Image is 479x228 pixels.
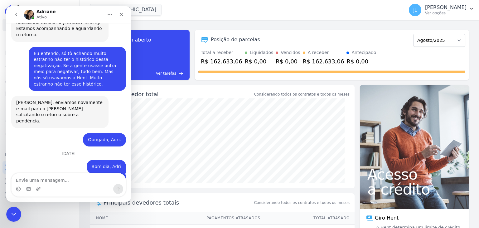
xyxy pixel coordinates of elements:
[77,127,120,141] div: Obrigada, Adri.
[2,129,77,141] a: Negativação
[90,4,162,16] button: [GEOGRAPHIC_DATA]
[90,212,137,225] th: Nome
[5,127,120,146] div: Juliany diz…
[5,41,120,90] div: Juliany diz…
[30,8,41,14] p: Ativo
[2,60,77,72] a: Lotes
[179,71,183,76] span: east
[211,36,260,43] div: Posição de parcelas
[245,57,273,66] div: R$ 0,00
[5,145,120,154] div: [DATE]
[250,49,273,56] div: Liquidados
[2,115,77,127] a: Crédito
[127,71,183,76] a: Ver tarefas east
[276,57,300,66] div: R$ 0,00
[5,90,102,121] div: [PERSON_NAME], enviamos novamente e-mail para o [PERSON_NAME] solicitando o retorno sobre a pendê...
[2,19,77,31] a: Visão Geral
[2,161,77,174] a: Recebíveis
[308,49,329,56] div: A receber
[413,8,417,12] span: JL
[404,1,479,19] button: JL [PERSON_NAME] Ver opções
[6,207,21,222] iframe: Intercom live chat
[425,4,467,11] p: [PERSON_NAME]
[254,92,350,97] div: Considerando todos os contratos e todos os meses
[346,57,376,66] div: R$ 0,00
[351,49,376,56] div: Antecipado
[367,167,462,182] span: Acesso
[254,200,350,206] span: Considerando todos os contratos e todos os meses
[425,11,467,16] p: Ver opções
[137,212,261,225] th: Pagamentos Atrasados
[367,182,462,197] span: a crédito
[2,101,77,114] a: Transferências
[107,178,117,188] button: Enviar uma mensagem
[82,131,115,137] div: Obrigada, Adri.
[2,46,77,59] a: Parcelas
[260,212,355,225] th: Total Atrasado
[22,41,120,85] div: Eu entendo, só tô achando muito estranho não ter o histórico dessa negativação. Se a gente usasse...
[281,49,300,56] div: Vencidos
[30,180,35,185] button: Upload do anexo
[104,90,253,98] div: Saldo devedor total
[5,167,119,178] textarea: Envie uma mensagem...
[5,90,120,126] div: Adriane diz…
[10,93,97,118] div: [PERSON_NAME], enviamos novamente e-mail para o [PERSON_NAME] solicitando o retorno sobre a pendê...
[104,198,253,207] span: Principais devedores totais
[109,2,121,14] div: Fechar
[6,6,131,202] iframe: Intercom live chat
[303,57,344,66] div: R$ 162.633,06
[201,49,242,56] div: Total a receber
[201,57,242,66] div: R$ 162.633,06
[85,157,115,164] div: Bom dia, Adri
[2,87,77,100] a: Minha Carteira
[156,71,176,76] span: Ver tarefas
[375,214,399,222] span: Giro Hent
[2,74,77,86] a: Clientes
[5,151,75,159] div: Plataformas
[20,180,25,185] button: Selecionador de GIF
[2,175,77,187] a: Conta Hent
[5,154,120,168] div: Juliany diz…
[2,32,77,45] a: Contratos
[80,154,120,167] div: Bom dia, Adri
[98,2,109,14] button: Início
[27,44,115,81] div: Eu entendo, só tô achando muito estranho não ter o histórico dessa negativação. Se a gente usasse...
[10,180,15,185] button: Selecionador de Emoji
